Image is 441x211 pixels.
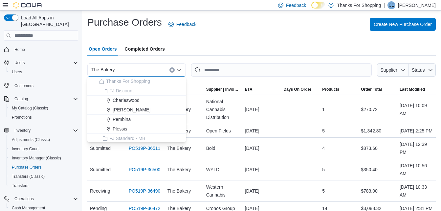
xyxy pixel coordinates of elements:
span: Transfers [9,182,78,190]
div: Bold [204,142,242,155]
span: Customers [12,81,78,89]
div: [DATE] 10:33 AM [397,180,436,201]
span: Users [12,69,22,75]
span: Inventory Count [12,146,40,152]
span: Status [412,67,425,73]
span: Transfers (Classic) [9,173,78,180]
button: Clear input [169,67,175,73]
span: FJ Discount [109,87,134,94]
a: Purchase Orders [9,163,44,171]
button: Home [1,45,81,54]
div: [DATE] [242,184,281,198]
button: FJ Discount [87,86,186,96]
button: ETA [242,84,281,95]
div: $1,342.80 [358,124,397,137]
span: 5 [322,166,325,174]
button: Promotions [7,113,81,122]
div: $873.60 [358,142,397,155]
div: National Cannabis Distribution [204,95,242,124]
div: Open Fields [204,124,242,137]
a: Feedback [166,18,199,31]
button: Close list of options [177,67,182,73]
div: Western Cannabis [204,180,242,201]
span: Transfers (Classic) [12,174,45,179]
span: Supplier | Invoice Number [206,87,240,92]
span: Promotions [12,115,32,120]
button: Customers [1,81,81,90]
span: Order Total [361,87,382,92]
span: Inventory Count [9,145,78,153]
div: [DATE] [242,103,281,116]
span: Home [14,47,25,52]
span: Last Modified [400,87,425,92]
input: This is a search bar. After typing your query, hit enter to filter the results lower in the page. [191,63,372,77]
span: Feedback [176,21,196,28]
span: Completed Orders [125,42,165,56]
span: Catalog [12,95,78,103]
button: Operations [1,194,81,203]
span: Customers [14,83,33,88]
a: Users [9,68,25,76]
button: Inventory [1,126,81,135]
span: Inventory Manager (Classic) [12,155,61,161]
button: Order Total [358,84,397,95]
span: Receiving [90,187,110,195]
span: Promotions [9,113,78,121]
span: Users [14,60,25,65]
span: Adjustments (Classic) [12,137,50,142]
span: ETA [245,87,253,92]
span: Plessis [113,126,127,132]
div: [DATE] [242,142,281,155]
span: Transfers [12,183,28,188]
span: Pembina [113,116,131,123]
span: Purchase Orders [12,165,42,170]
button: Supplier | Invoice Number [204,84,242,95]
span: Users [9,68,78,76]
button: Inventory Count [7,144,81,153]
span: The Bakery [167,187,191,195]
a: PO519P-36490 [129,187,161,195]
span: Submitted [90,166,111,174]
button: Products [320,84,358,95]
button: Create New Purchase Order [370,18,436,31]
div: [DATE] 10:56 AM [397,159,436,180]
a: Promotions [9,113,34,121]
button: Status [408,63,436,77]
button: Inventory Manager (Classic) [7,153,81,163]
button: Thanks For Shopping [87,77,186,86]
span: Charleswood [113,97,140,104]
span: Days On Order [283,87,311,92]
span: Users [12,59,78,67]
a: My Catalog (Classic) [9,104,51,112]
span: Operations [12,195,78,203]
button: Inventory [12,127,33,134]
p: | [384,1,385,9]
button: Operations [12,195,36,203]
span: Operations [14,196,34,201]
img: Cova [13,2,43,9]
span: Catalog [14,96,28,102]
span: Create New Purchase Order [374,21,432,28]
span: Submitted [90,144,111,152]
a: Customers [12,82,36,90]
span: The Bakery [167,144,191,152]
a: PO519P-36500 [129,166,161,174]
span: Feedback [286,2,306,9]
div: [DATE] 10:09 AM [397,99,436,120]
span: 5 [322,127,325,135]
a: Transfers [9,182,31,190]
span: Home [12,45,78,54]
span: My Catalog (Classic) [12,105,48,111]
div: $270.72 [358,103,397,116]
a: Home [12,46,28,54]
span: Supplier [381,67,397,73]
button: Days On Order [281,84,320,95]
input: Dark Mode [311,2,325,9]
span: Thanks For Shopping [106,78,150,84]
h1: Purchase Orders [87,16,162,29]
p: Thanks For Shopping [337,1,381,9]
span: The Bakery [91,66,115,74]
div: $783.00 [358,184,397,198]
button: Catalog [12,95,31,103]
